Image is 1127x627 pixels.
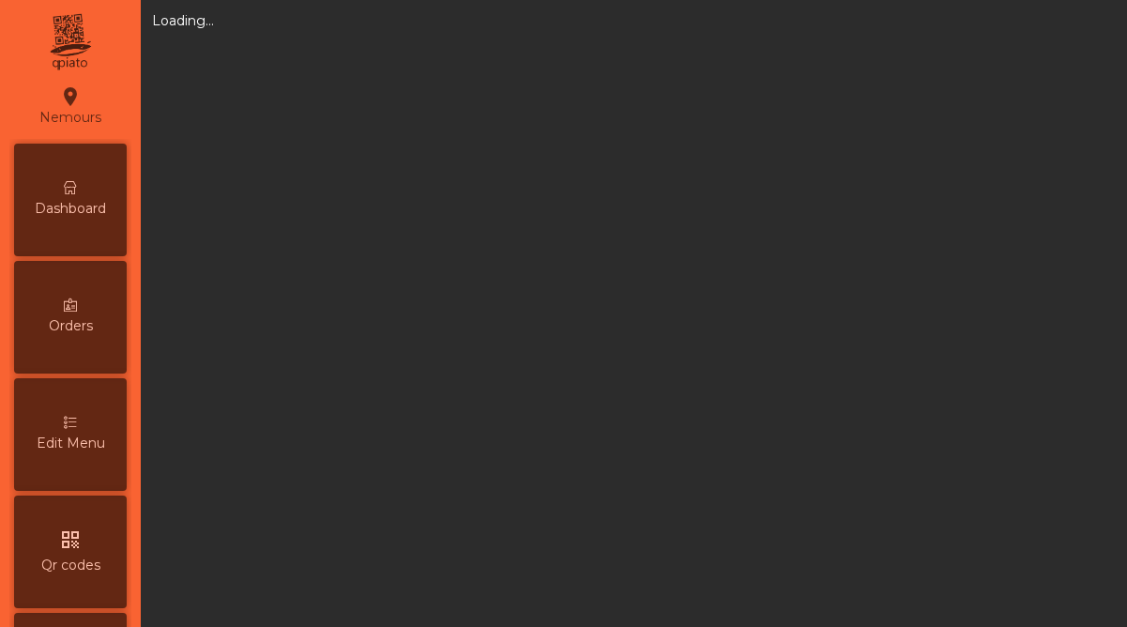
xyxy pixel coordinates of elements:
[152,12,214,29] app-statistics: Loading...
[39,83,101,130] div: Nemours
[41,556,100,575] span: Qr codes
[47,9,93,75] img: qpiato
[59,528,82,551] i: qr_code
[35,199,106,219] span: Dashboard
[37,434,105,453] span: Edit Menu
[59,85,82,108] i: location_on
[49,316,93,336] span: Orders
